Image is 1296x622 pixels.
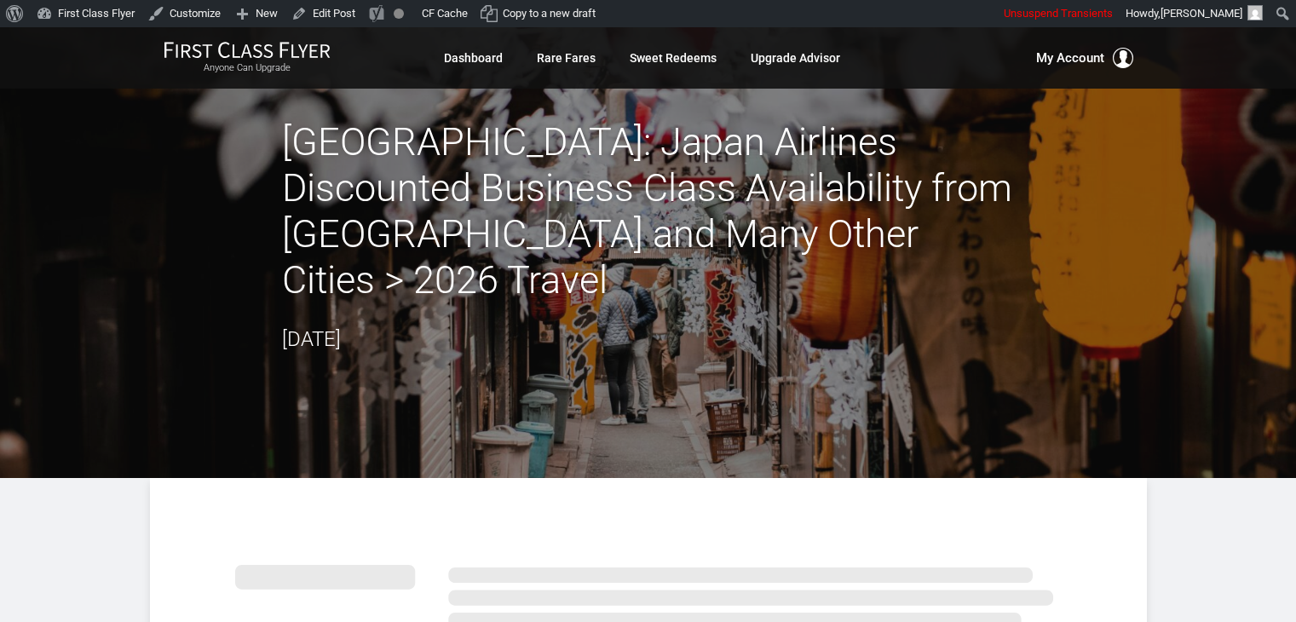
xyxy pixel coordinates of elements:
a: Sweet Redeems [630,43,717,73]
img: First Class Flyer [164,41,331,59]
h2: [GEOGRAPHIC_DATA]: Japan Airlines Discounted Business Class Availability from [GEOGRAPHIC_DATA] a... [282,119,1015,303]
a: Rare Fares [537,43,596,73]
span: Unsuspend Transients [1004,7,1113,20]
small: Anyone Can Upgrade [164,62,331,74]
a: Dashboard [444,43,503,73]
a: Upgrade Advisor [751,43,840,73]
a: First Class FlyerAnyone Can Upgrade [164,41,331,75]
span: My Account [1036,48,1104,68]
button: My Account [1036,48,1133,68]
span: [PERSON_NAME] [1161,7,1242,20]
time: [DATE] [282,327,341,351]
